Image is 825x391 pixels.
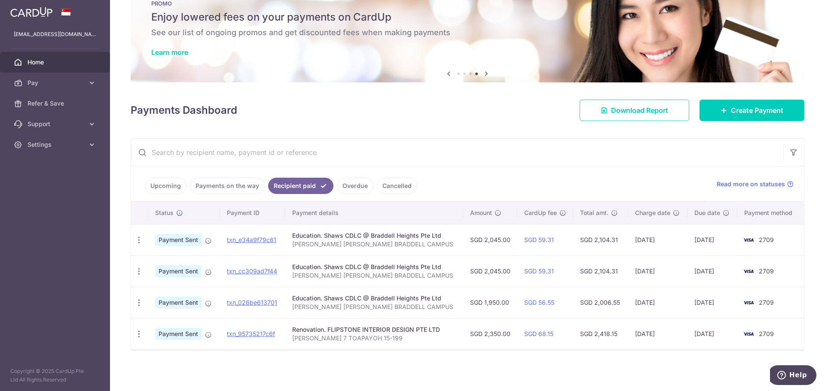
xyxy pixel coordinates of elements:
[145,178,186,194] a: Upcoming
[155,265,202,277] span: Payment Sent
[628,224,688,255] td: [DATE]
[770,365,816,387] iframe: Opens a widget where you can find more information
[580,209,608,217] span: Total amt.
[759,236,774,243] span: 2709
[737,202,804,224] th: Payment method
[292,294,457,303] div: Education. Shaws CDLC @ Braddell Heights Pte Ltd
[220,202,285,224] th: Payment ID
[573,255,628,287] td: SGD 2,104.31
[27,58,84,67] span: Home
[292,325,457,334] div: Renovation. FLIPSTONE INTERIOR DESIGN PTE LTD
[470,209,492,217] span: Amount
[10,7,52,17] img: CardUp
[292,240,457,249] p: [PERSON_NAME] [PERSON_NAME] BRADDELL CAMPUS
[524,209,557,217] span: CardUp fee
[151,10,784,24] h5: Enjoy lowered fees on your payments on CardUp
[131,139,783,166] input: Search by recipient name, payment id or reference
[463,255,517,287] td: SGD 2,045.00
[687,287,737,318] td: [DATE]
[687,318,737,349] td: [DATE]
[740,235,757,245] img: Bank Card
[463,224,517,255] td: SGD 2,045.00
[740,266,757,276] img: Bank Card
[573,287,628,318] td: SGD 2,006.55
[227,299,277,306] a: txn_026be613701
[731,105,783,115] span: Create Payment
[463,287,517,318] td: SGD 1,950.00
[628,318,688,349] td: [DATE]
[131,103,237,118] h4: Payments Dashboard
[292,263,457,271] div: Education. Shaws CDLC @ Braddell Heights Pte Ltd
[27,79,84,87] span: Pay
[524,267,554,275] a: SGD 59.31
[580,100,689,121] a: Download Report
[292,271,457,280] p: [PERSON_NAME] [PERSON_NAME] BRADDELL CAMPUS
[292,303,457,311] p: [PERSON_NAME] [PERSON_NAME] BRADDELL CAMPUS
[190,178,265,194] a: Payments on the way
[377,178,417,194] a: Cancelled
[700,100,804,121] a: Create Payment
[628,287,688,318] td: [DATE]
[151,48,188,57] a: Learn more
[717,180,785,188] span: Read more on statuses
[687,255,737,287] td: [DATE]
[292,231,457,240] div: Education. Shaws CDLC @ Braddell Heights Pte Ltd
[573,224,628,255] td: SGD 2,104.31
[155,328,202,340] span: Payment Sent
[227,236,276,243] a: txn_e34a9f79c61
[463,318,517,349] td: SGD 2,350.00
[292,334,457,343] p: [PERSON_NAME] 7 TOAPAYOH 15-199
[740,297,757,308] img: Bank Card
[740,329,757,339] img: Bank Card
[268,178,333,194] a: Recipient paid
[227,267,277,275] a: txn_cc309ad7f44
[759,330,774,337] span: 2709
[524,330,553,337] a: SGD 68.15
[151,27,784,38] h6: See our list of ongoing promos and get discounted fees when making payments
[155,209,174,217] span: Status
[611,105,668,115] span: Download Report
[524,299,554,306] a: SGD 56.55
[628,255,688,287] td: [DATE]
[27,140,84,149] span: Settings
[759,267,774,275] span: 2709
[717,180,794,188] a: Read more on statuses
[27,99,84,108] span: Refer & Save
[285,202,464,224] th: Payment details
[155,234,202,246] span: Payment Sent
[759,299,774,306] span: 2709
[694,209,720,217] span: Due date
[573,318,628,349] td: SGD 2,418.15
[227,330,275,337] a: txn_95735217c6f
[27,120,84,128] span: Support
[687,224,737,255] td: [DATE]
[155,297,202,309] span: Payment Sent
[14,30,96,39] p: [EMAIL_ADDRESS][DOMAIN_NAME]
[337,178,373,194] a: Overdue
[524,236,554,243] a: SGD 59.31
[635,209,670,217] span: Charge date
